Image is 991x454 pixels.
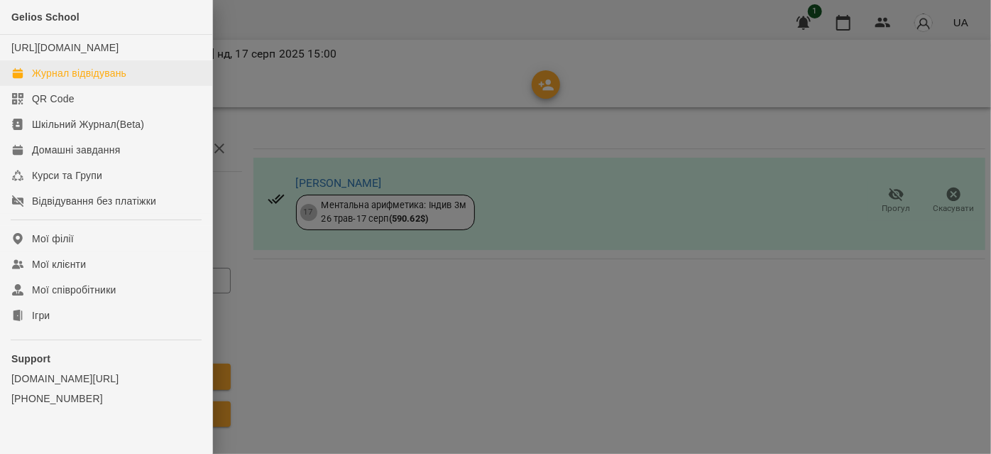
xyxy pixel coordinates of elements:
div: Мої філії [32,232,74,246]
div: Курси та Групи [32,168,102,183]
div: Відвідування без платіжки [32,194,156,208]
a: [DOMAIN_NAME][URL] [11,372,201,386]
div: QR Code [32,92,75,106]
div: Домашні завдання [32,143,120,157]
span: Gelios School [11,11,80,23]
a: [PHONE_NUMBER] [11,391,201,406]
p: Support [11,352,201,366]
div: Мої співробітники [32,283,116,297]
div: Ігри [32,308,50,323]
div: Шкільний Журнал(Beta) [32,117,144,131]
div: Журнал відвідувань [32,66,126,80]
a: [URL][DOMAIN_NAME] [11,42,119,53]
div: Мої клієнти [32,257,86,271]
